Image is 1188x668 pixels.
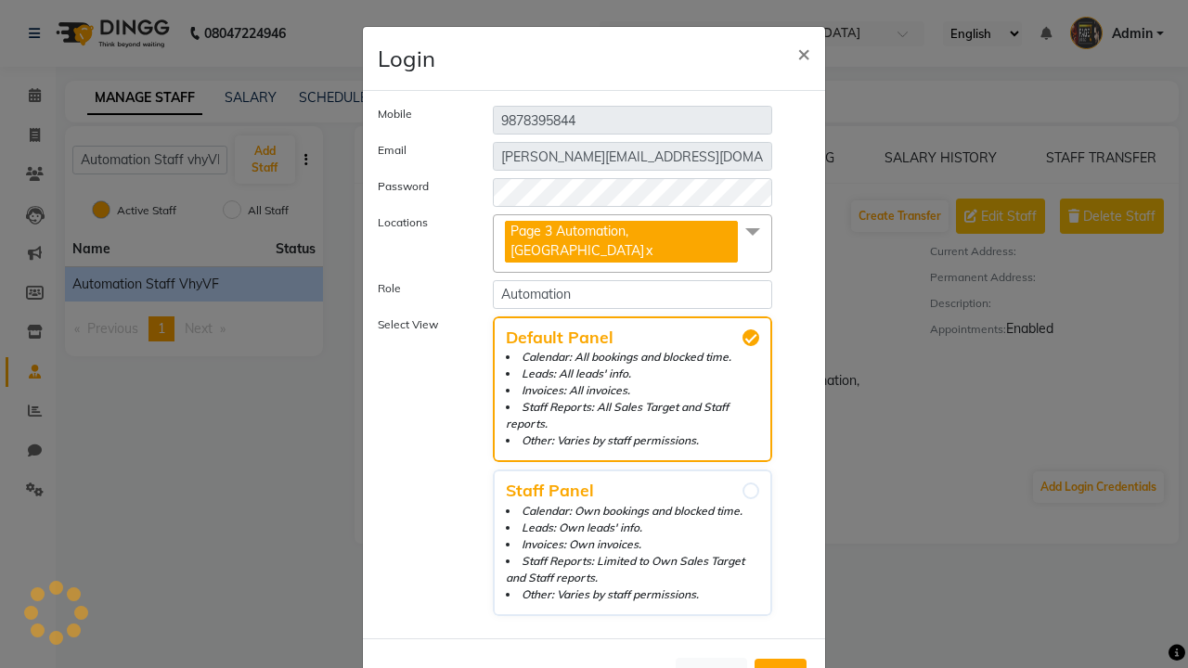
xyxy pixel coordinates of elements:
[364,316,479,616] label: Select View
[506,349,759,366] li: Calendar: All bookings and blocked time.
[506,586,759,603] li: Other: Varies by staff permissions.
[742,482,759,499] input: Staff PanelCalendar: Own bookings and blocked time.Leads: Own leads' info.Invoices: Own invoices....
[364,214,479,265] label: Locations
[797,39,810,67] span: ×
[742,329,759,346] input: Default PanelCalendar: All bookings and blocked time.Leads: All leads' info.Invoices: All invoice...
[493,142,772,171] input: Email
[364,280,479,302] label: Role
[506,329,759,346] span: Default Panel
[506,536,759,553] li: Invoices: Own invoices.
[364,106,479,127] label: Mobile
[506,553,759,586] li: Staff Reports: Limited to Own Sales Target and Staff reports.
[506,520,759,536] li: Leads: Own leads' info.
[506,482,759,499] span: Staff Panel
[364,178,479,199] label: Password
[510,223,644,259] span: Page 3 Automation, [GEOGRAPHIC_DATA]
[506,503,759,520] li: Calendar: Own bookings and blocked time.
[506,366,759,382] li: Leads: All leads' info.
[378,42,435,75] h4: Login
[644,242,652,259] a: x
[506,382,759,399] li: Invoices: All invoices.
[782,27,825,79] button: Close
[506,399,759,432] li: Staff Reports: All Sales Target and Staff reports.
[493,106,772,135] input: Mobile
[364,142,479,163] label: Email
[506,432,759,449] li: Other: Varies by staff permissions.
